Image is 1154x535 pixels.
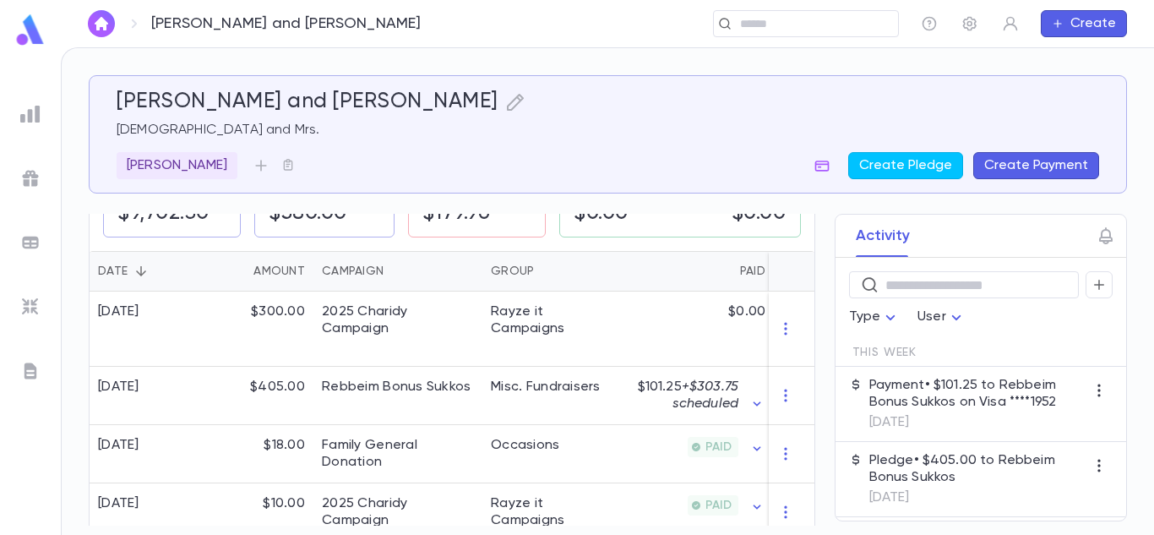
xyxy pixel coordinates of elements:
[204,251,313,292] div: Amount
[917,310,946,324] span: User
[849,301,901,334] div: Type
[534,258,561,285] button: Sort
[869,377,1086,411] p: Payment • $101.25 to Rebbeim Bonus Sukkos on Visa ****1952
[20,232,41,253] img: batches_grey.339ca447c9d9533ef1741baa751efc33.svg
[20,361,41,381] img: letters_grey.7941b92b52307dd3b8a917253454ce1c.svg
[204,425,313,483] div: $18.00
[117,90,498,115] h5: [PERSON_NAME] and [PERSON_NAME]
[422,201,491,227] h5: $179.96
[117,122,1099,139] p: [DEMOGRAPHIC_DATA] and Mrs.
[117,152,237,179] div: [PERSON_NAME]
[98,495,139,512] div: [DATE]
[917,301,966,334] div: User
[322,495,474,529] div: 2025 Charidy Campaign
[1041,10,1127,37] button: Create
[491,437,560,454] div: Occasions
[98,437,139,454] div: [DATE]
[269,201,347,227] h5: $380.00
[384,258,411,285] button: Sort
[973,152,1099,179] button: Create Payment
[713,258,740,285] button: Sort
[322,437,474,471] div: Family General Donation
[204,367,313,425] div: $405.00
[618,379,738,412] p: $101.25
[91,17,112,30] img: home_white.a664292cf8c1dea59945f0da9f25487c.svg
[128,258,155,285] button: Sort
[98,379,139,396] div: [DATE]
[98,303,139,320] div: [DATE]
[20,104,41,124] img: reports_grey.c525e4749d1bce6a11f5fe2a8de1b229.svg
[869,452,1086,486] p: Pledge • $405.00 to Rebbeim Bonus Sukkos
[151,14,422,33] p: [PERSON_NAME] and [PERSON_NAME]
[856,215,910,257] button: Activity
[740,251,765,292] div: Paid
[117,201,210,227] h5: $9,702.50
[204,292,313,367] div: $300.00
[732,201,787,227] h5: $0.00
[869,414,1086,431] p: [DATE]
[127,157,227,174] p: [PERSON_NAME]
[848,152,963,179] button: Create Pledge
[322,303,474,337] div: 2025 Charidy Campaign
[90,251,204,292] div: Date
[98,251,128,292] div: Date
[728,303,765,320] p: $0.00
[14,14,47,46] img: logo
[322,251,384,292] div: Campaign
[574,201,629,227] h5: $0.00
[699,499,738,512] span: PAID
[849,310,881,324] span: Type
[609,251,774,292] div: Paid
[699,440,738,454] span: PAID
[253,251,305,292] div: Amount
[869,489,1086,506] p: [DATE]
[852,346,917,359] span: This Week
[491,251,534,292] div: Group
[20,168,41,188] img: campaigns_grey.99e729a5f7ee94e3726e6486bddda8f1.svg
[322,379,471,396] div: Rebbeim Bonus Sukkos
[672,380,738,411] span: + $303.75 scheduled
[491,495,601,529] div: Rayze it Campaigns
[226,258,253,285] button: Sort
[491,303,601,337] div: Rayze it Campaigns
[491,379,601,396] div: Misc. Fundraisers
[482,251,609,292] div: Group
[20,297,41,317] img: imports_grey.530a8a0e642e233f2baf0ef88e8c9fcb.svg
[313,251,482,292] div: Campaign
